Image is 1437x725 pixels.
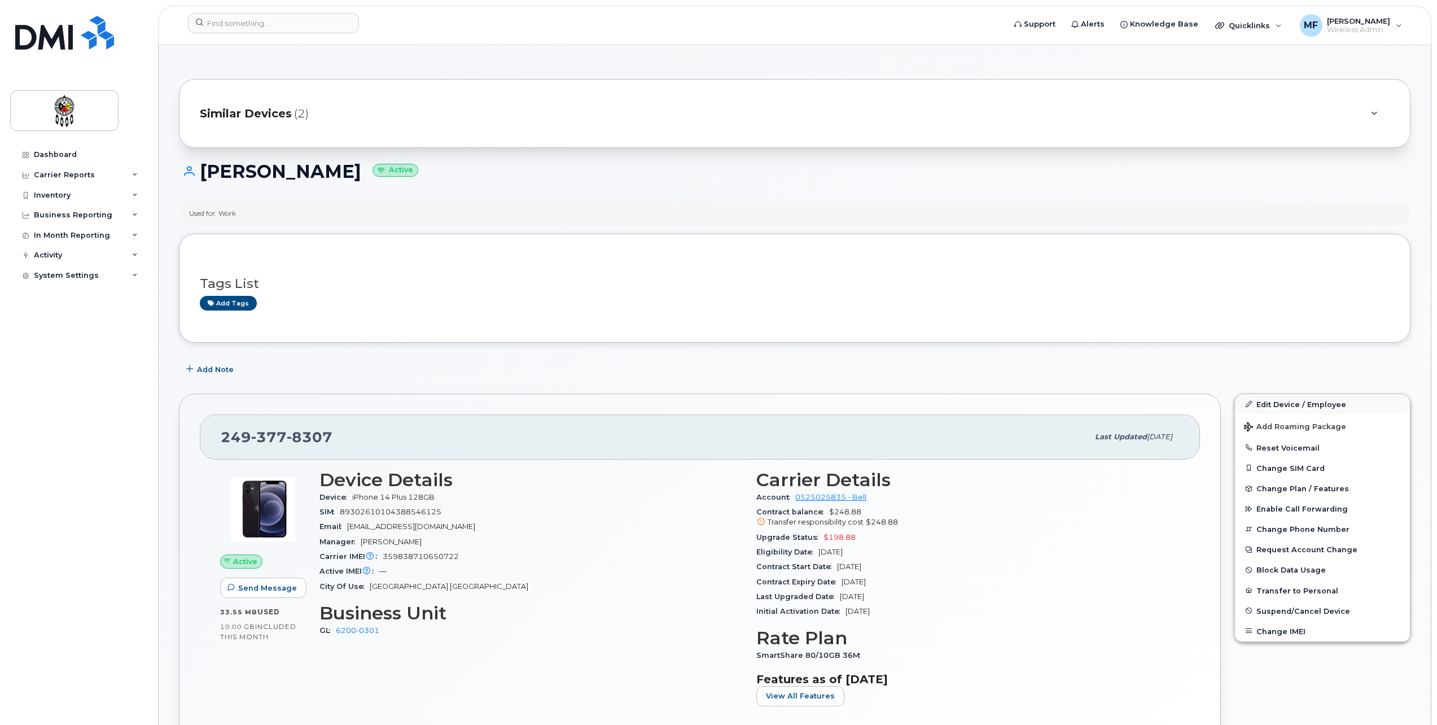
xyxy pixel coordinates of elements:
span: Change Plan / Features [1256,484,1349,493]
span: Upgrade Status [756,533,823,541]
span: Carrier IMEI [319,552,383,561]
span: Suspend/Cancel Device [1256,606,1350,615]
button: Change IMEI [1235,621,1410,641]
span: Add Roaming Package [1244,422,1346,433]
span: [DATE] [845,607,870,615]
span: Initial Activation Date [756,607,845,615]
span: Contract Expiry Date [756,578,842,586]
span: [EMAIL_ADDRESS][DOMAIN_NAME] [347,522,475,531]
button: Transfer to Personal [1235,580,1410,601]
span: $248.88 [866,518,898,526]
span: [DATE] [840,592,864,601]
h3: Features as of [DATE] [756,672,1180,686]
span: [DATE] [837,562,861,571]
button: Request Account Change [1235,539,1410,560]
span: Last updated [1095,433,1147,441]
button: Block Data Usage [1235,560,1410,580]
div: Used for: Work [189,208,236,218]
span: Contract balance [756,508,829,516]
span: Account [756,493,795,501]
span: Active IMEI [319,567,379,575]
span: Send Message [238,583,297,593]
a: Edit Device / Employee [1235,394,1410,414]
h3: Device Details [319,470,743,490]
span: 89302610104388546125 [340,508,441,516]
span: [DATE] [842,578,866,586]
button: Reset Voicemail [1235,438,1410,458]
small: Active [373,164,418,177]
span: View All Features [766,691,835,701]
button: Add Roaming Package [1235,414,1410,438]
span: (2) [294,106,309,122]
span: Similar Devices [200,106,292,122]
span: Add Note [197,364,234,375]
h3: Business Unit [319,603,743,623]
span: Eligibility Date [756,548,818,556]
span: — [379,567,387,575]
span: 377 [251,429,287,446]
span: [PERSON_NAME] [361,538,422,546]
span: used [257,608,280,616]
button: Add Note [179,360,243,380]
img: image20231002-3703462-trllhy.jpeg [229,475,297,543]
span: 10.00 GB [220,623,255,631]
button: Change Phone Number [1235,519,1410,539]
span: Device [319,493,352,501]
a: 0525025835 - Bell [795,493,866,501]
span: 33.55 MB [220,608,257,616]
h3: Carrier Details [756,470,1180,490]
button: Send Message [220,578,306,598]
span: [DATE] [1147,433,1172,441]
button: View All Features [756,686,844,706]
span: Enable Call Forwarding [1256,505,1348,513]
h1: [PERSON_NAME] [179,161,1410,181]
button: Change SIM Card [1235,458,1410,478]
span: Last Upgraded Date [756,592,840,601]
span: [DATE] [818,548,843,556]
button: Change Plan / Features [1235,478,1410,499]
span: Transfer responsibility cost [768,518,864,526]
span: $198.88 [823,533,856,541]
span: Email [319,522,347,531]
span: GL [319,626,336,635]
button: Suspend/Cancel Device [1235,601,1410,621]
span: [GEOGRAPHIC_DATA] [GEOGRAPHIC_DATA] [370,582,528,591]
h3: Tags List [200,277,1390,291]
span: Contract Start Date [756,562,837,571]
a: 6200-0301 [336,626,379,635]
span: 249 [221,429,332,446]
a: Add tags [200,296,257,310]
span: Active [233,556,257,567]
span: 359838710650722 [383,552,459,561]
span: included this month [220,622,296,641]
button: Enable Call Forwarding [1235,499,1410,519]
span: 8307 [287,429,332,446]
span: SIM [319,508,340,516]
span: City Of Use [319,582,370,591]
span: $248.88 [756,508,1180,528]
h3: Rate Plan [756,628,1180,648]
span: iPhone 14 Plus 128GB [352,493,435,501]
span: SmartShare 80/10GB 36M [756,651,866,660]
span: Manager [319,538,361,546]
